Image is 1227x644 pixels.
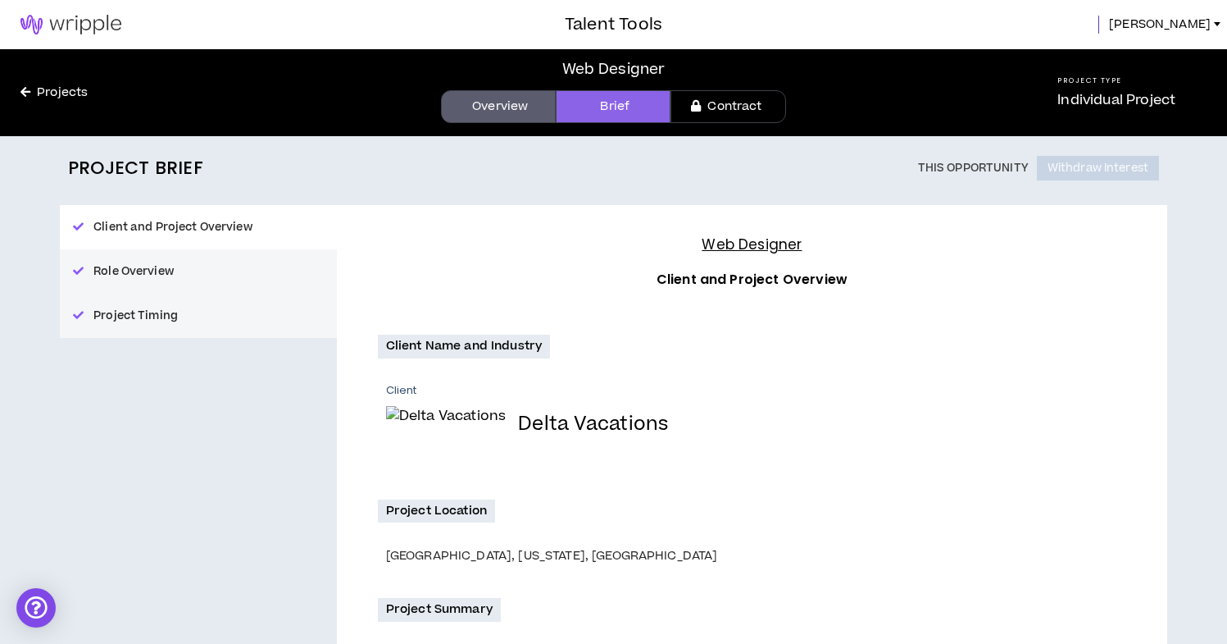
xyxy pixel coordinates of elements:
p: Individual Project [1057,90,1175,110]
div: Open Intercom Messenger [16,588,56,628]
p: Client Name and Industry [378,335,550,358]
p: Project Location [378,500,495,523]
h2: Project Brief [68,158,203,179]
img: Delta Vacations [386,406,506,443]
button: Role Overview [60,249,337,294]
h5: Project Type [1057,75,1175,86]
h4: Web Designer [378,234,1126,256]
a: Overview [441,90,556,123]
span: [PERSON_NAME] [1109,16,1211,34]
div: [GEOGRAPHIC_DATA], [US_STATE], [GEOGRAPHIC_DATA] [386,547,1126,565]
p: Project Summary [378,598,501,621]
h3: Talent Tools [565,12,662,37]
a: Contract [670,90,785,123]
h3: Client and Project Overview [378,269,1126,290]
div: Web Designer [562,58,666,80]
button: Project Timing [60,294,337,338]
p: This Opportunity [918,162,1029,175]
button: Withdraw Interest [1037,156,1159,180]
p: Client [386,383,417,398]
h4: Delta Vacations [518,413,668,435]
a: Brief [556,90,670,123]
